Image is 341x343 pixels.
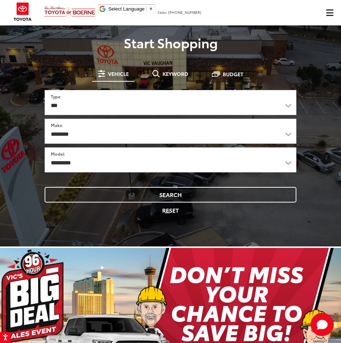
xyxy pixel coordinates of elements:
svg: Start Chat [311,313,334,336]
p: Start Shopping [5,35,336,50]
span: Keyword [163,71,188,76]
img: Vic Vaughan Toyota of Boerne [44,5,96,18]
a: Select Language​ [108,6,153,12]
span: ▼ [148,6,153,12]
span: Select Language [108,6,144,12]
label: Model [51,151,65,157]
span: Budget [223,72,243,77]
span: Vehicle [108,71,129,76]
label: Make [51,122,62,128]
label: Type [51,93,61,99]
button: Search [45,187,296,203]
span: [PHONE_NUMBER] [168,9,201,15]
span: Sales [157,9,167,15]
button: Reset [45,203,296,218]
button: Toggle Chat Window [311,313,334,336]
